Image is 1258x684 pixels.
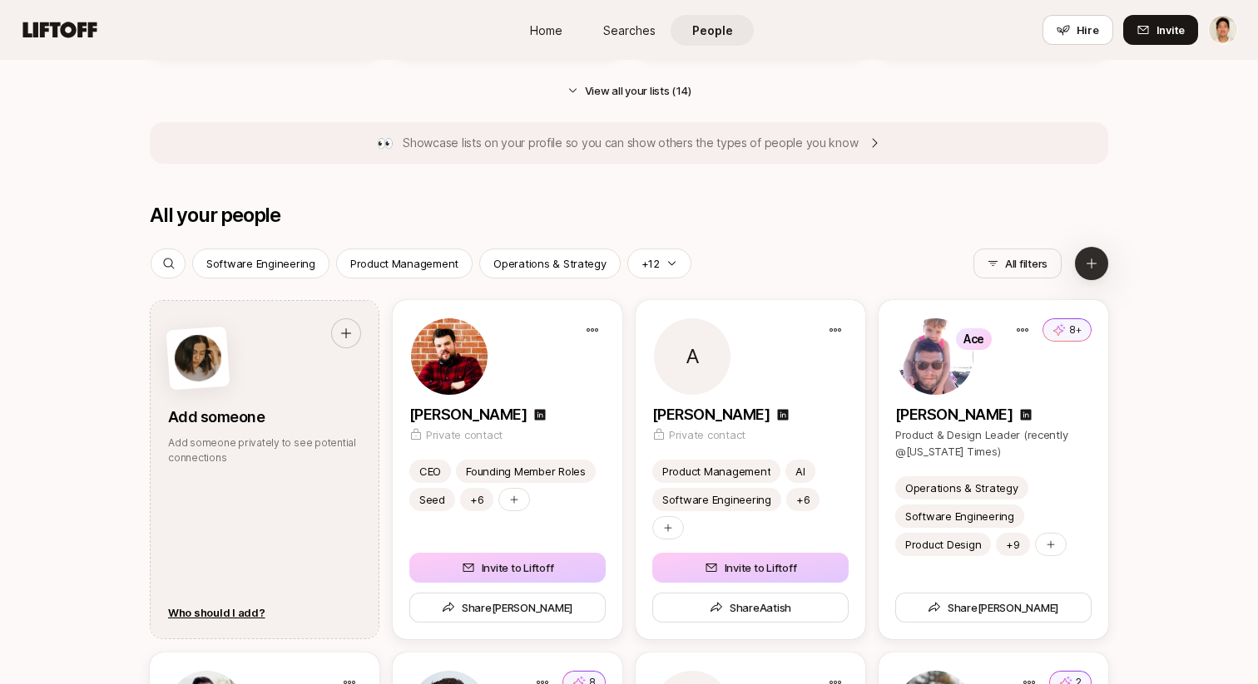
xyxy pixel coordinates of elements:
[662,491,771,508] p: Software Engineering
[504,15,587,46] a: Home
[692,22,733,39] span: People
[426,426,503,443] p: Private contact
[897,318,973,395] img: ACg8ocInyrGrb4MC9uz50sf4oDbeg82BTXgt_Vgd6-yBkTRc-xTs8ygV=s160-c
[419,463,441,480] p: CEO
[662,463,770,480] p: Product Management
[442,599,573,616] span: Share [PERSON_NAME]
[1209,16,1237,44] img: Jeremy Chen
[403,133,858,153] p: Showcase lists on your profile so you can show others the types of people you know
[905,480,1018,496] p: Operations & Strategy
[377,132,394,154] p: 👀
[411,318,488,395] img: 1baabf1b_b77f_4435_b8ae_0739ab3bae7c.jpg
[1043,15,1113,45] button: Hire
[652,403,770,426] p: [PERSON_NAME]
[905,508,1014,524] p: Software Engineering
[895,426,1092,460] p: Product & Design Leader (recently @[US_STATE] Times)
[895,593,1092,622] button: Share[PERSON_NAME]
[493,255,607,272] p: Operations & Strategy
[350,255,458,272] p: Product Management
[1077,22,1099,38] span: Hire
[652,593,849,622] button: ShareAatish
[603,22,656,39] span: Searches
[879,300,1108,639] a: Ace8+[PERSON_NAME]Product & Design Leader (recently @[US_STATE] Times)Operations & StrategySoftwa...
[795,463,805,480] p: AI
[393,300,622,639] a: [PERSON_NAME]Private contactCEOFounding Member RolesSeed+6Invite to LiftoffShare[PERSON_NAME]
[973,249,1062,278] button: All filters
[928,599,1059,616] span: Share [PERSON_NAME]
[1043,318,1092,342] button: 8+
[554,76,705,106] button: View all your lists (14)
[1069,322,1082,337] p: 8+
[530,22,562,39] span: Home
[587,15,671,46] a: Searches
[409,593,606,622] button: Share[PERSON_NAME]
[150,204,280,227] p: All your people
[466,463,586,480] p: Founding Member Roles
[796,491,810,508] p: +6
[641,255,660,272] p: +12
[1006,536,1019,553] p: +9
[470,491,483,508] p: +6
[710,599,791,616] span: Share Aatish
[1208,15,1238,45] button: Jeremy Chen
[895,403,1013,426] p: [PERSON_NAME]
[1123,15,1198,45] button: Invite
[686,347,700,367] p: A
[168,604,265,621] div: Who should I add?
[173,333,223,383] img: woman-with-black-hair.jpg
[963,329,984,349] p: Ace
[669,426,745,443] p: Private contact
[671,15,754,46] a: People
[652,553,849,583] button: Invite to Liftoff
[168,406,361,429] p: Add someone
[409,403,527,426] p: [PERSON_NAME]
[409,553,606,583] button: Invite to Liftoff
[419,491,445,508] p: Seed
[627,249,691,278] button: +12
[1156,22,1185,38] span: Invite
[636,300,865,639] a: A[PERSON_NAME]Private contactProduct ManagementAISoftware Engineering+6Invite to LiftoffShareAatish
[206,255,315,272] p: Software Engineering
[168,435,361,465] p: Add someone privately to see potential connections
[905,536,981,553] p: Product Design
